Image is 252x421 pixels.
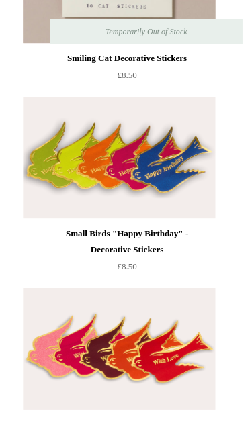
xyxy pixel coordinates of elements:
img: Small Birds "With Love" Decorative Stickers [23,289,214,410]
a: Small Birds "With Love" Decorative Stickers Small Birds "With Love" Decorative Stickers [50,289,241,410]
a: Small Birds "Happy Birthday" - Decorative Stickers Small Birds "Happy Birthday" - Decorative Stic... [50,99,241,220]
span: Temporarily Out of Stock [91,21,200,46]
span: £8.50 [116,262,136,272]
div: Small Birds "Happy Birthday" - Decorative Stickers [53,226,199,259]
img: Small Birds "Happy Birthday" - Decorative Stickers [23,99,214,220]
a: Small Birds "Happy Birthday" - Decorative Stickers £8.50 [50,220,202,275]
span: £8.50 [116,72,136,82]
div: Smiling Cat Decorative Stickers [53,52,199,68]
a: Smiling Cat Decorative Stickers £8.50 [50,46,202,85]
